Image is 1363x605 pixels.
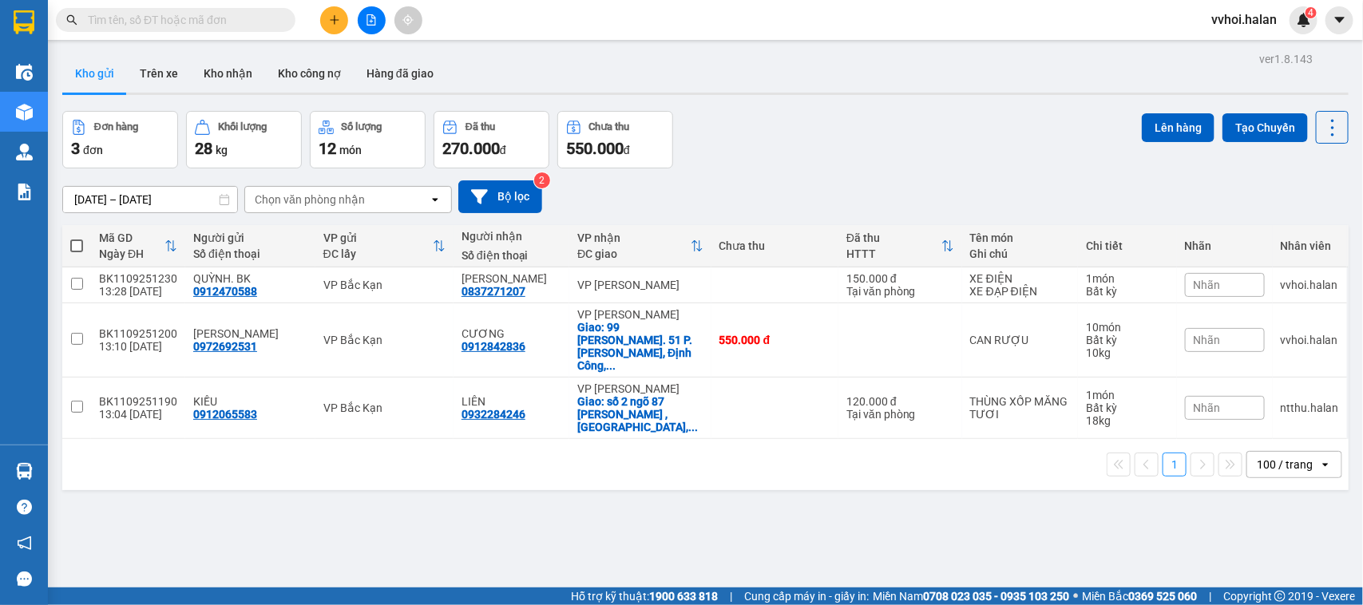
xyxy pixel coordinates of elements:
span: Miền Bắc [1082,587,1197,605]
button: plus [320,6,348,34]
div: Chọn văn phòng nhận [255,192,365,208]
img: logo-vxr [14,10,34,34]
div: Bất kỳ [1086,285,1169,298]
div: Đơn hàng [94,121,138,132]
div: vvhoi.halan [1281,334,1339,346]
div: Ngày ĐH [99,247,164,260]
span: 270.000 [442,139,500,158]
span: plus [329,14,340,26]
div: Số điện thoại [193,247,307,260]
div: Chi tiết [1086,239,1169,252]
div: ĐC lấy [323,247,433,260]
div: Người gửi [193,231,307,244]
div: 10 kg [1086,346,1169,359]
th: Toggle SortBy [91,225,185,267]
span: aim [402,14,414,26]
div: BK1109251230 [99,272,177,285]
div: VP Bắc Kạn [323,401,446,414]
div: 150.000 đ [846,272,954,285]
button: Kho nhận [191,54,265,93]
div: 0912065583 [193,408,257,421]
span: Cung cấp máy in - giấy in: [744,587,869,605]
img: warehouse-icon [16,463,33,480]
button: Chưa thu550.000đ [557,111,673,168]
input: Select a date range. [63,187,237,212]
div: XE ĐẠP ĐIỆN [970,285,1071,298]
span: 3 [71,139,80,158]
button: Đơn hàng3đơn [62,111,178,168]
span: 550.000 [566,139,624,158]
span: ... [688,421,698,433]
div: 18 kg [1086,414,1169,427]
img: warehouse-icon [16,104,33,121]
div: Đã thu [846,231,941,244]
div: Bất kỳ [1086,334,1169,346]
div: Số lượng [342,121,382,132]
div: LƯU VĂN TỊNH [193,327,307,340]
div: ver 1.8.143 [1259,50,1313,68]
span: vvhoi.halan [1199,10,1290,30]
div: Tại văn phòng [846,408,954,421]
button: Tạo Chuyến [1222,113,1308,142]
span: ... [606,359,616,372]
div: ĐC giao [577,247,690,260]
strong: 0369 525 060 [1128,590,1197,603]
div: CƯƠNG [462,327,561,340]
div: Bất kỳ [1086,401,1169,414]
span: Nhãn [1194,279,1221,291]
th: Toggle SortBy [838,225,962,267]
span: | [730,587,732,605]
div: 0912842836 [462,340,525,353]
div: 0837271207 [462,285,525,298]
div: 13:28 [DATE] [99,285,177,298]
div: 1 món [1086,389,1169,401]
span: notification [17,536,32,551]
div: Khối lượng [218,121,267,132]
div: Chưa thu [719,239,830,252]
div: VP [PERSON_NAME] [577,308,703,321]
th: Toggle SortBy [315,225,454,267]
div: Nhân viên [1281,239,1339,252]
div: Người nhận [462,230,561,243]
div: VP gửi [323,231,433,244]
span: đơn [83,144,103,156]
button: Lên hàng [1142,113,1214,142]
div: VP Bắc Kạn [323,279,446,291]
div: Tên món [970,231,1071,244]
button: caret-down [1325,6,1353,34]
button: Bộ lọc [458,180,542,213]
span: message [17,571,32,587]
span: Nhãn [1194,401,1221,414]
img: icon-new-feature [1297,13,1311,27]
svg: open [1319,458,1332,471]
div: XE ĐIỆN [970,272,1071,285]
div: 0972692531 [193,340,257,353]
div: 100 / trang [1257,457,1313,473]
img: warehouse-icon [16,64,33,81]
div: 1 món [1086,272,1169,285]
img: warehouse-icon [16,144,33,160]
div: KIỀU [193,395,307,408]
span: question-circle [17,500,32,515]
span: search [66,14,77,26]
span: món [339,144,362,156]
button: Đã thu270.000đ [434,111,549,168]
span: Nhãn [1194,334,1221,346]
strong: 0708 023 035 - 0935 103 250 [923,590,1069,603]
div: Giao: số 2 ngõ 87 trịnh công sơn , nhật tân, tây hồ [577,395,703,433]
span: đ [624,144,630,156]
div: VP [PERSON_NAME] [577,382,703,395]
div: LÊ NGỌC HÀ [462,272,561,285]
div: BK1109251190 [99,395,177,408]
button: aim [394,6,422,34]
div: 13:10 [DATE] [99,340,177,353]
span: 12 [319,139,336,158]
div: VP Bắc Kạn [323,334,446,346]
div: BK1109251200 [99,327,177,340]
span: copyright [1274,591,1286,602]
div: QUỲNH. BK [193,272,307,285]
div: Chưa thu [589,121,630,132]
button: Số lượng12món [310,111,426,168]
div: ntthu.halan [1281,401,1339,414]
div: THÙNG XỐP MĂNG TƯƠI [970,395,1071,421]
